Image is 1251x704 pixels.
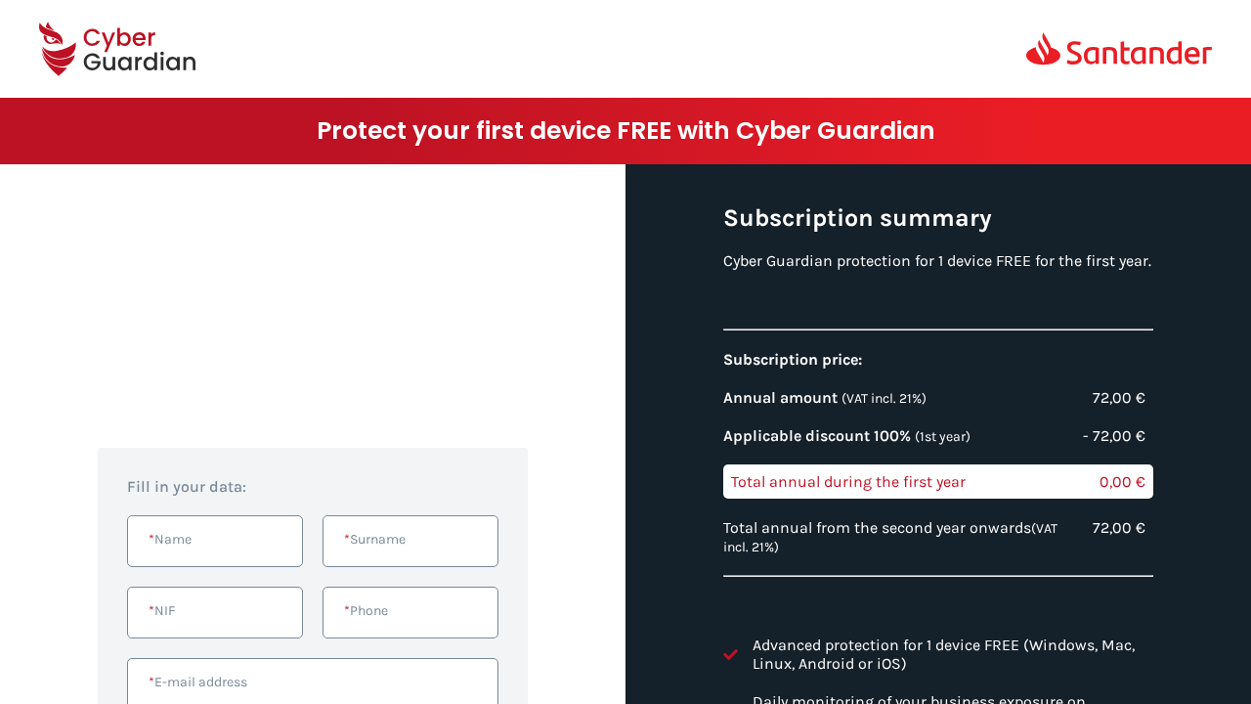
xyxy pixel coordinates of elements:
p: 72,00 € [1093,388,1145,407]
strong: [PERSON_NAME] Emprende from [GEOGRAPHIC_DATA] [98,334,469,372]
strong: Annual amount [723,388,838,407]
h4: Subscription price: [723,350,1153,369]
p: - 72,00 € [1083,426,1145,445]
span: (VAT incl. 21%) [841,390,927,407]
p: Total annual from the second year onwards [723,518,1073,555]
p: Thanks to you can get Cyber Guardian to protect 1 device for FREE during the first year. [98,334,528,390]
p: Advanced protection for 1 device FREE (Windows, Mac, Linux, Android or iOS) [753,636,1153,673]
p: Total annual during the first year [731,472,966,491]
span: (1st year) [915,428,971,445]
h4: Fill in your data: [127,477,498,496]
strong: Applicable discount 100% [723,426,911,445]
p: Cyber Guardian protection for 1 device FREE for the first year. [723,251,1153,270]
h1: Create your business and make it grow without forgetting its protection [98,203,528,315]
p: 0,00 € [1100,472,1145,491]
input: Enter a valid phone number. [323,587,498,638]
h3: Subscription summary [723,203,1153,232]
p: 72,00 € [1093,518,1145,555]
p: Take advantage of this opportunity! [98,410,528,428]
